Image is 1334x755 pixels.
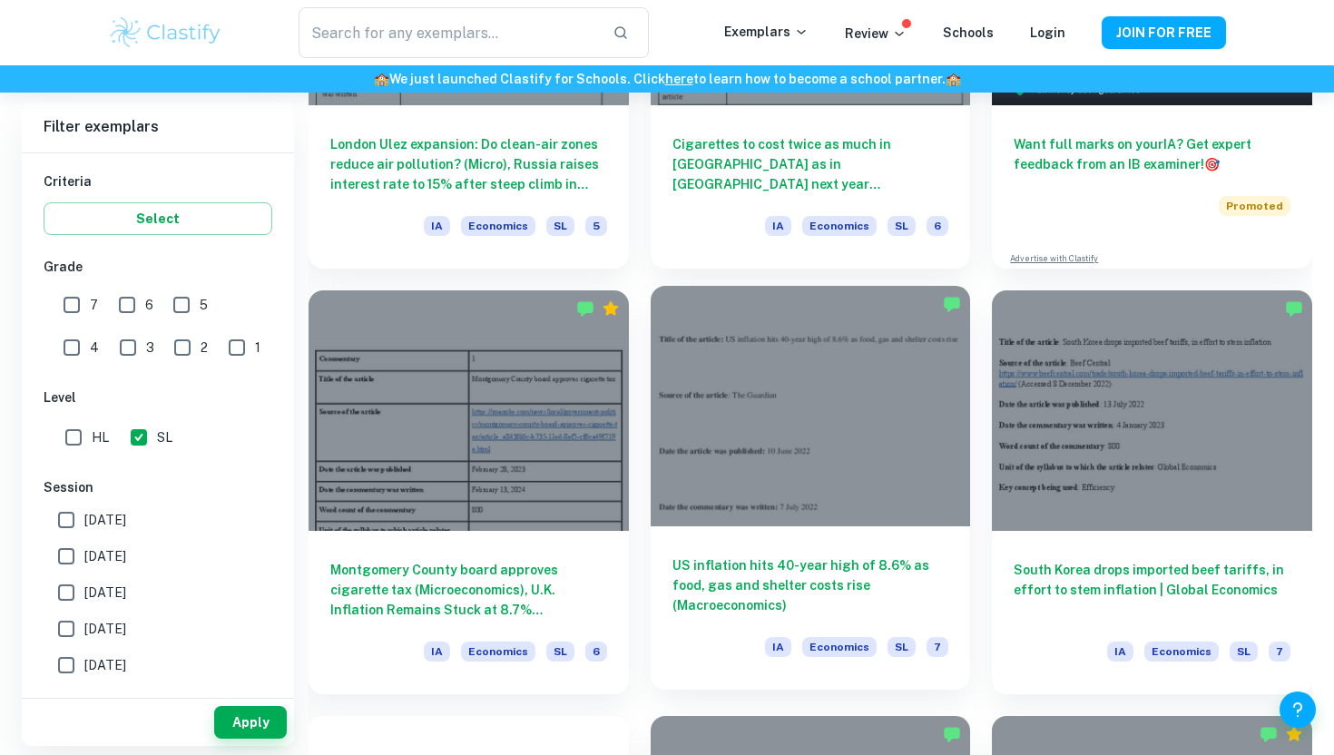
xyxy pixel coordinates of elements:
a: Schools [943,25,994,40]
img: Clastify logo [108,15,223,51]
h6: South Korea drops imported beef tariffs, in effort to stem inflation | Global Economics [1014,560,1290,620]
span: 🎯 [1204,157,1220,172]
span: Economics [1144,642,1219,662]
img: Marked [1285,299,1303,318]
a: here [665,72,693,86]
span: Economics [802,637,877,657]
h6: Want full marks on your IA ? Get expert feedback from an IB examiner! [1014,134,1290,174]
span: 6 [145,295,153,315]
span: 🏫 [374,72,389,86]
a: US inflation hits 40-year high of 8.6% as food, gas and shelter costs rise (Macroeconomics)IAEcon... [651,290,971,693]
span: [DATE] [84,655,126,675]
h6: London Ulez expansion: Do clean-air zones reduce air pollution? (Micro), Russia raises interest r... [330,134,607,194]
span: IA [424,216,450,236]
span: 5 [585,216,607,236]
span: 7 [90,295,98,315]
div: Premium [1285,725,1303,743]
span: [DATE] [84,619,126,639]
img: Marked [943,295,961,313]
span: 1 [255,338,260,358]
span: SL [888,216,916,236]
span: IA [424,642,450,662]
span: [DATE] [84,510,126,530]
span: Economics [461,216,535,236]
h6: Cigarettes to cost twice as much in [GEOGRAPHIC_DATA] as in [GEOGRAPHIC_DATA] next year (Microeco... [672,134,949,194]
h6: Criteria [44,172,272,191]
a: South Korea drops imported beef tariffs, in effort to stem inflation | Global EconomicsIAEconomic... [992,290,1312,693]
a: Advertise with Clastify [1010,252,1098,265]
span: 🏫 [946,72,961,86]
span: 5 [200,295,208,315]
button: Help and Feedback [1280,691,1316,728]
span: 7 [927,637,948,657]
span: 3 [146,338,154,358]
span: Economics [461,642,535,662]
span: 2 [201,338,208,358]
button: JOIN FOR FREE [1102,16,1226,49]
div: Premium [602,299,620,318]
input: Search for any exemplars... [299,7,598,58]
span: Promoted [1219,196,1290,216]
img: Marked [576,299,594,318]
a: Login [1030,25,1065,40]
img: Marked [943,725,961,743]
span: SL [546,642,574,662]
button: Select [44,202,272,235]
span: SL [546,216,574,236]
span: SL [888,637,916,657]
span: SL [1230,642,1258,662]
span: SL [157,427,172,447]
span: IA [1107,642,1133,662]
span: 4 [90,338,99,358]
span: IA [765,216,791,236]
span: HL [92,427,109,447]
h6: Filter exemplars [22,102,294,152]
span: 7 [1269,642,1290,662]
p: Review [845,24,907,44]
h6: US inflation hits 40-year high of 8.6% as food, gas and shelter costs rise (Macroeconomics) [672,555,949,615]
h6: Grade [44,257,272,277]
a: Montgomery County board approves cigarette tax (Microeconomics), U.K. Inflation Remains Stuck at ... [309,290,629,693]
span: [DATE] [84,583,126,603]
h6: Level [44,387,272,407]
span: Economics [802,216,877,236]
span: [DATE] [84,546,126,566]
p: Exemplars [724,22,809,42]
h6: Session [44,477,272,497]
button: Apply [214,706,287,739]
span: IA [765,637,791,657]
h6: Montgomery County board approves cigarette tax (Microeconomics), U.K. Inflation Remains Stuck at ... [330,560,607,620]
span: 6 [927,216,948,236]
span: 6 [585,642,607,662]
h6: We just launched Clastify for Schools. Click to learn how to become a school partner. [4,69,1330,89]
img: Marked [1260,725,1278,743]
